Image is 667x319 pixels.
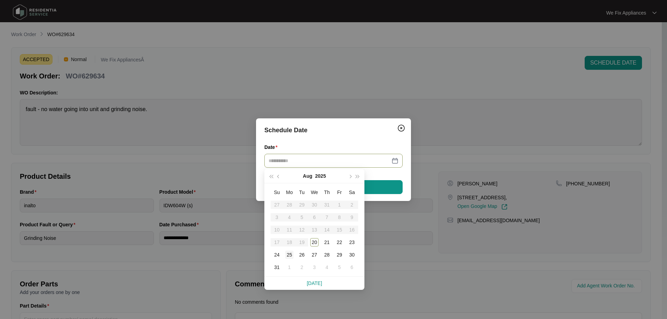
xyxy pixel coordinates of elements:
td: 2025-09-05 [333,261,346,274]
td: 2025-08-30 [346,249,358,261]
td: 2025-09-02 [296,261,308,274]
th: Th [321,186,333,199]
div: 28 [323,251,331,259]
td: 2025-08-24 [271,249,283,261]
td: 2025-09-04 [321,261,333,274]
td: 2025-08-26 [296,249,308,261]
td: 2025-09-01 [283,261,296,274]
div: 20 [310,238,319,246]
div: 26 [298,251,306,259]
div: 4 [323,263,331,271]
td: 2025-08-28 [321,249,333,261]
button: 2025 [315,169,326,183]
div: 27 [310,251,319,259]
div: 25 [285,251,294,259]
td: 2025-08-21 [321,236,333,249]
th: Fr [333,186,346,199]
td: 2025-09-03 [308,261,321,274]
td: 2025-08-31 [271,261,283,274]
th: We [308,186,321,199]
div: 1 [285,263,294,271]
td: 2025-09-06 [346,261,358,274]
div: 30 [348,251,356,259]
div: Schedule Date [264,125,403,135]
input: Date [269,157,390,165]
td: 2025-08-29 [333,249,346,261]
th: Mo [283,186,296,199]
button: Aug [303,169,312,183]
td: 2025-08-25 [283,249,296,261]
img: closeCircle [397,124,405,132]
th: Su [271,186,283,199]
div: 5 [335,263,344,271]
div: 3 [310,263,319,271]
div: 6 [348,263,356,271]
div: 21 [323,238,331,246]
td: 2025-08-22 [333,236,346,249]
div: 2 [298,263,306,271]
th: Tu [296,186,308,199]
a: [DATE] [307,280,322,286]
div: 22 [335,238,344,246]
label: Date [264,144,280,151]
td: 2025-08-27 [308,249,321,261]
div: 23 [348,238,356,246]
td: 2025-08-20 [308,236,321,249]
td: 2025-08-23 [346,236,358,249]
div: 24 [273,251,281,259]
div: 29 [335,251,344,259]
th: Sa [346,186,358,199]
div: 31 [273,263,281,271]
button: Close [396,123,407,134]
